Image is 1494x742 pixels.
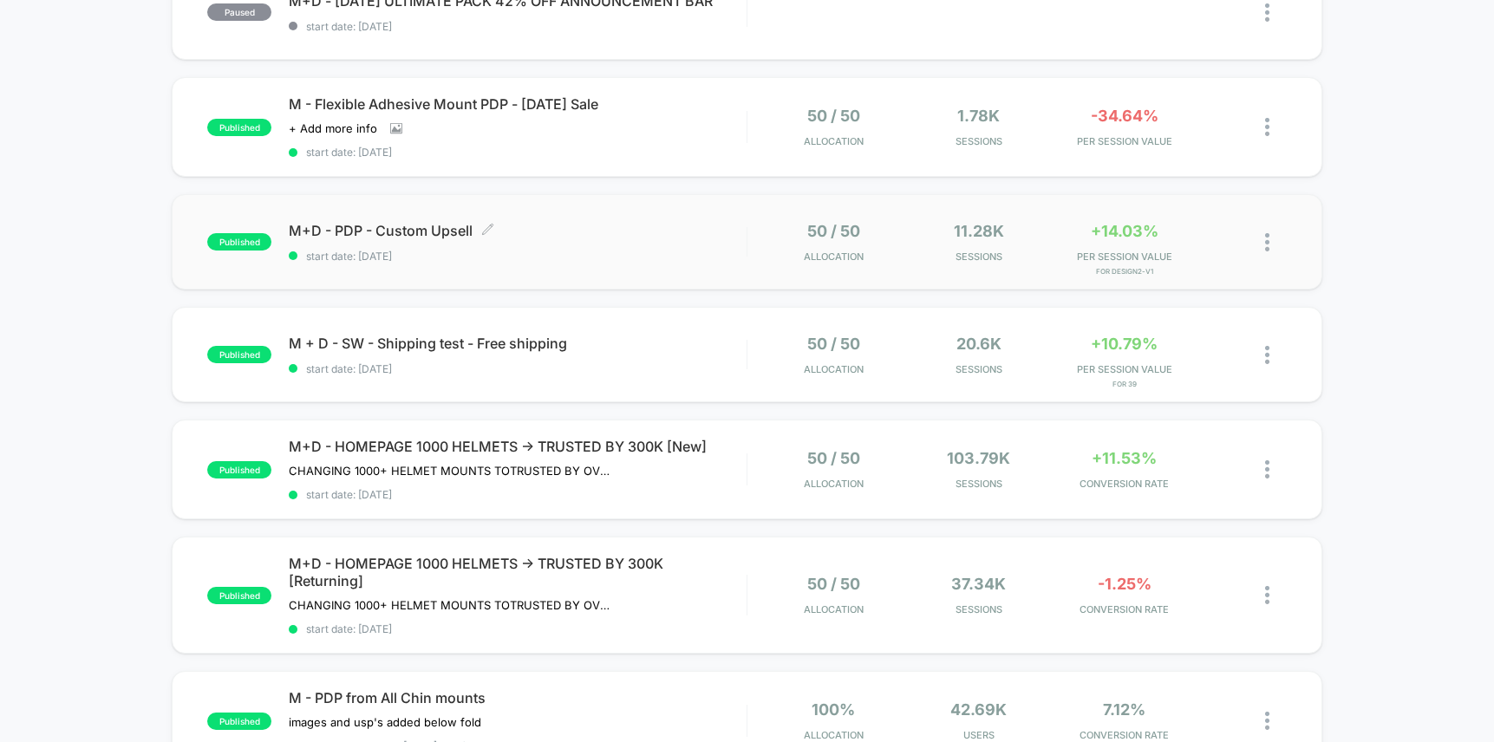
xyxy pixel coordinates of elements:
img: close [1265,3,1269,22]
span: paused [207,3,271,21]
span: 50 / 50 [807,107,860,125]
img: close [1265,233,1269,251]
span: Allocation [804,729,864,741]
span: published [207,461,271,478]
img: close [1265,118,1269,136]
span: M + D - SW - Shipping test - Free shipping [289,335,747,352]
span: 42.69k [950,700,1007,719]
span: Sessions [910,251,1047,263]
span: CHANGING 1000+ HELMET MOUNTS TOTRUSTED BY OVER 300,000 RIDERS ON HOMEPAGE DESKTOP AND MOBILE [289,464,610,478]
img: close [1265,346,1269,364]
span: published [207,233,271,251]
span: CONVERSION RATE [1056,729,1193,741]
span: start date: [DATE] [289,362,747,375]
span: M+D - HOMEPAGE 1000 HELMETS -> TRUSTED BY 300K [Returning] [289,555,747,589]
span: 7.12% [1103,700,1145,719]
span: published [207,713,271,730]
span: start date: [DATE] [289,20,747,33]
span: +11.53% [1092,449,1157,467]
span: M+D - HOMEPAGE 1000 HELMETS -> TRUSTED BY 300K [New] [289,438,747,455]
span: 103.79k [947,449,1010,467]
span: 50 / 50 [807,222,860,240]
span: 50 / 50 [807,575,860,593]
span: published [207,119,271,136]
span: Allocation [804,363,864,375]
span: for Design2-V1 [1056,267,1193,276]
span: 11.28k [954,222,1004,240]
span: start date: [DATE] [289,622,747,635]
span: Allocation [804,251,864,263]
span: M - Flexible Adhesive Mount PDP - [DATE] Sale [289,95,747,113]
span: M+D - PDP - Custom Upsell [289,222,747,239]
span: +14.03% [1091,222,1158,240]
span: +10.79% [1091,335,1158,353]
span: Allocation [804,478,864,490]
span: Sessions [910,603,1047,615]
span: Allocation [804,603,864,615]
img: close [1265,460,1269,478]
span: PER SESSION VALUE [1056,251,1193,263]
span: 50 / 50 [807,335,860,353]
span: start date: [DATE] [289,250,747,263]
span: Users [910,729,1047,741]
span: CONVERSION RATE [1056,603,1193,615]
img: close [1265,586,1269,604]
span: Allocation [804,135,864,147]
span: 100% [812,700,855,719]
span: CONVERSION RATE [1056,478,1193,490]
span: + Add more info [289,121,377,135]
span: Sessions [910,363,1047,375]
span: for 39 [1056,380,1193,388]
span: 1.78k [957,107,1000,125]
img: close [1265,712,1269,730]
span: 50 / 50 [807,449,860,467]
span: -34.64% [1091,107,1158,125]
span: start date: [DATE] [289,146,747,159]
span: published [207,346,271,363]
span: start date: [DATE] [289,488,747,501]
span: 20.6k [956,335,1001,353]
span: CHANGING 1000+ HELMET MOUNTS TOTRUSTED BY OVER 300,000 RIDERS ON HOMEPAGE DESKTOP AND MOBILERETUR... [289,598,610,612]
span: PER SESSION VALUE [1056,363,1193,375]
span: PER SESSION VALUE [1056,135,1193,147]
span: -1.25% [1098,575,1151,593]
span: M - PDP from All Chin mounts [289,689,747,706]
span: Sessions [910,135,1047,147]
span: 37.34k [951,575,1006,593]
span: Sessions [910,478,1047,490]
span: published [207,587,271,604]
span: images and usp's added below fold [289,715,481,729]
